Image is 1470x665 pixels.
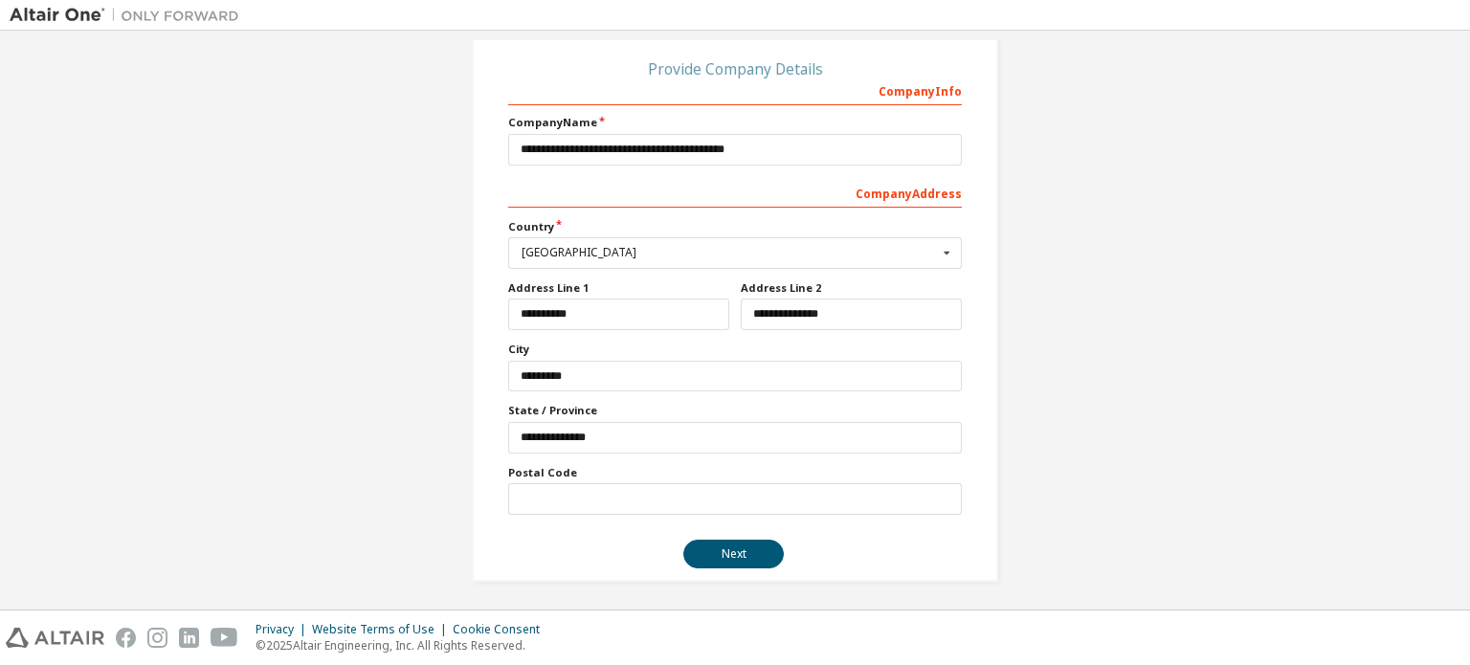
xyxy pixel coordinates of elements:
[522,247,938,258] div: [GEOGRAPHIC_DATA]
[508,75,962,105] div: Company Info
[6,628,104,648] img: altair_logo.svg
[116,628,136,648] img: facebook.svg
[508,342,962,357] label: City
[508,465,962,480] label: Postal Code
[508,280,729,296] label: Address Line 1
[508,403,962,418] label: State / Province
[312,622,453,637] div: Website Terms of Use
[508,115,962,130] label: Company Name
[508,219,962,234] label: Country
[256,622,312,637] div: Privacy
[256,637,551,654] p: © 2025 Altair Engineering, Inc. All Rights Reserved.
[508,177,962,208] div: Company Address
[453,622,551,637] div: Cookie Consent
[211,628,238,648] img: youtube.svg
[147,628,167,648] img: instagram.svg
[10,6,249,25] img: Altair One
[741,280,962,296] label: Address Line 2
[683,540,784,568] button: Next
[508,63,962,75] div: Provide Company Details
[179,628,199,648] img: linkedin.svg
